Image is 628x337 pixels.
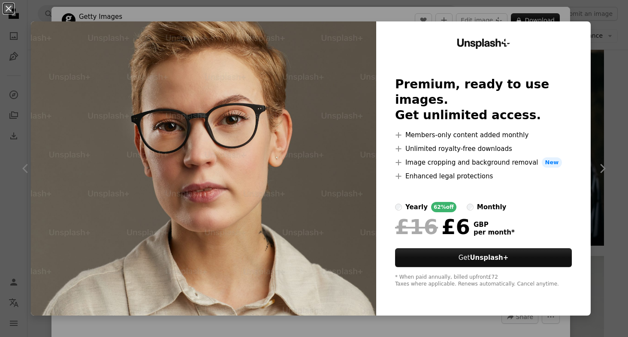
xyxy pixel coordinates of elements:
div: * When paid annually, billed upfront £72 Taxes where applicable. Renews automatically. Cancel any... [395,274,572,288]
h2: Premium, ready to use images. Get unlimited access. [395,77,572,123]
button: GetUnsplash+ [395,248,572,267]
span: £16 [395,216,438,238]
input: monthly [467,204,474,211]
div: monthly [477,202,507,212]
div: £6 [395,216,470,238]
div: yearly [405,202,428,212]
li: Image cropping and background removal [395,157,572,168]
span: per month * [474,229,515,236]
li: Enhanced legal protections [395,171,572,181]
div: 62% off [431,202,456,212]
strong: Unsplash+ [470,254,508,262]
span: New [542,157,562,168]
li: Members-only content added monthly [395,130,572,140]
li: Unlimited royalty-free downloads [395,144,572,154]
span: GBP [474,221,515,229]
input: yearly62%off [395,204,402,211]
